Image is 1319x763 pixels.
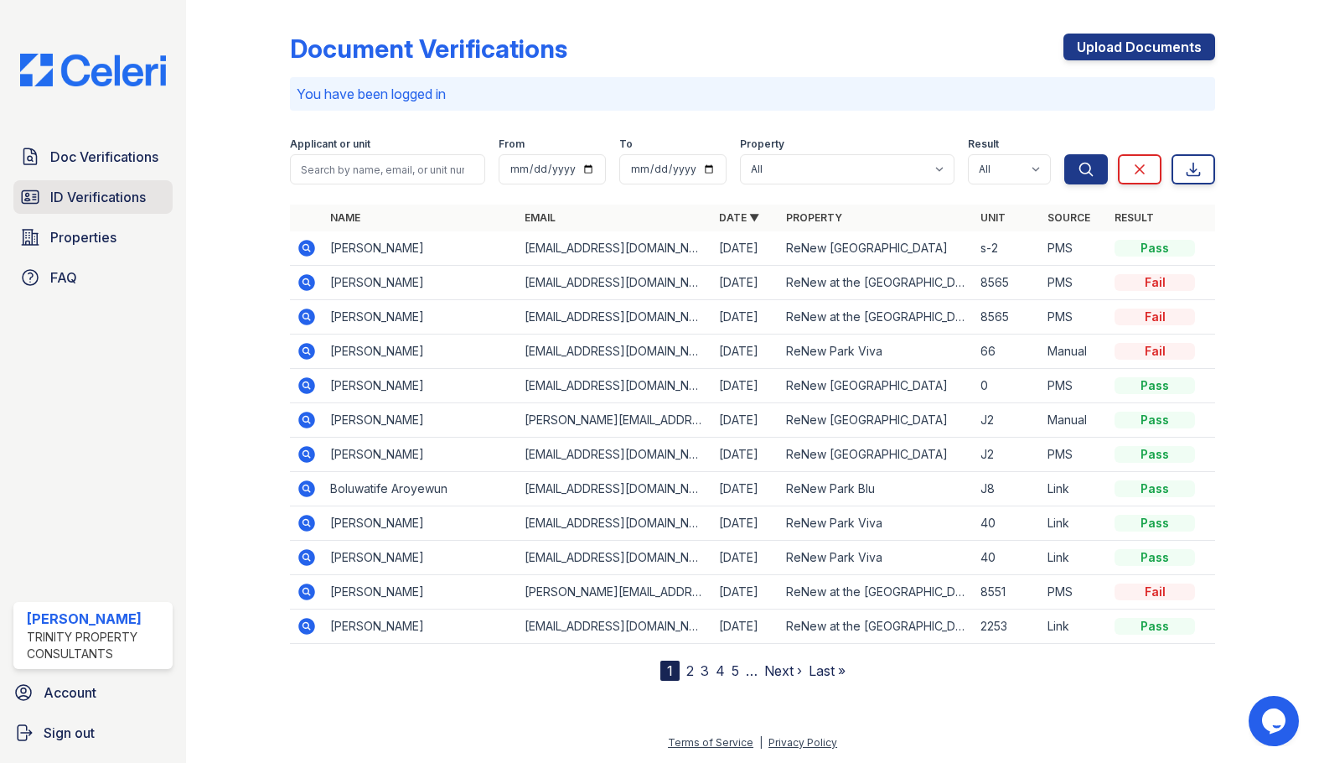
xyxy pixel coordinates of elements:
[759,736,763,749] div: |
[1115,584,1195,600] div: Fail
[27,629,166,662] div: Trinity Property Consultants
[518,266,712,300] td: [EMAIL_ADDRESS][DOMAIN_NAME]
[786,211,842,224] a: Property
[974,472,1041,506] td: J8
[499,138,525,151] label: From
[980,211,1006,224] a: Unit
[686,662,694,679] a: 2
[27,609,166,629] div: [PERSON_NAME]
[779,335,974,369] td: ReNew Park Viva
[518,369,712,403] td: [EMAIL_ADDRESS][DOMAIN_NAME]
[779,300,974,335] td: ReNew at the [GEOGRAPHIC_DATA]
[290,154,485,184] input: Search by name, email, or unit number
[619,138,633,151] label: To
[746,661,758,681] span: …
[701,662,709,679] a: 3
[712,610,779,644] td: [DATE]
[779,369,974,403] td: ReNew [GEOGRAPHIC_DATA]
[712,438,779,472] td: [DATE]
[974,335,1041,369] td: 66
[712,506,779,541] td: [DATE]
[1041,472,1108,506] td: Link
[712,575,779,610] td: [DATE]
[1115,480,1195,497] div: Pass
[50,267,77,288] span: FAQ
[716,662,725,679] a: 4
[1115,240,1195,257] div: Pass
[13,221,173,254] a: Properties
[518,300,712,335] td: [EMAIL_ADDRESS][DOMAIN_NAME]
[1063,34,1215,60] a: Upload Documents
[518,231,712,266] td: [EMAIL_ADDRESS][DOMAIN_NAME]
[297,84,1208,104] p: You have been logged in
[13,140,173,174] a: Doc Verifications
[44,683,96,703] span: Account
[712,231,779,266] td: [DATE]
[974,506,1041,541] td: 40
[719,211,759,224] a: Date ▼
[323,506,518,541] td: [PERSON_NAME]
[1115,515,1195,532] div: Pass
[323,403,518,438] td: [PERSON_NAME]
[1041,300,1108,335] td: PMS
[732,662,739,679] a: 5
[323,266,518,300] td: [PERSON_NAME]
[779,575,974,610] td: ReNew at the [GEOGRAPHIC_DATA]
[779,472,974,506] td: ReNew Park Blu
[974,575,1041,610] td: 8551
[968,138,999,151] label: Result
[1115,211,1154,224] a: Result
[330,211,360,224] a: Name
[712,472,779,506] td: [DATE]
[1115,343,1195,360] div: Fail
[1041,369,1108,403] td: PMS
[1115,274,1195,291] div: Fail
[518,403,712,438] td: [PERSON_NAME][EMAIL_ADDRESS][DOMAIN_NAME]
[518,438,712,472] td: [EMAIL_ADDRESS][DOMAIN_NAME]
[323,438,518,472] td: [PERSON_NAME]
[323,335,518,369] td: [PERSON_NAME]
[779,541,974,575] td: ReNew Park Viva
[50,227,116,247] span: Properties
[518,335,712,369] td: [EMAIL_ADDRESS][DOMAIN_NAME]
[740,138,784,151] label: Property
[7,676,179,709] a: Account
[323,610,518,644] td: [PERSON_NAME]
[13,261,173,294] a: FAQ
[1115,549,1195,566] div: Pass
[974,369,1041,403] td: 0
[1041,403,1108,438] td: Manual
[668,736,753,749] a: Terms of Service
[764,662,802,679] a: Next ›
[1115,377,1195,394] div: Pass
[1041,610,1108,644] td: Link
[779,438,974,472] td: ReNew [GEOGRAPHIC_DATA]
[323,541,518,575] td: [PERSON_NAME]
[974,403,1041,438] td: J2
[518,506,712,541] td: [EMAIL_ADDRESS][DOMAIN_NAME]
[1041,506,1108,541] td: Link
[779,610,974,644] td: ReNew at the [GEOGRAPHIC_DATA]
[779,506,974,541] td: ReNew Park Viva
[1041,541,1108,575] td: Link
[50,187,146,207] span: ID Verifications
[1115,412,1195,428] div: Pass
[7,716,179,750] a: Sign out
[1115,309,1195,325] div: Fail
[974,231,1041,266] td: s-2
[518,541,712,575] td: [EMAIL_ADDRESS][DOMAIN_NAME]
[1041,335,1108,369] td: Manual
[712,403,779,438] td: [DATE]
[712,335,779,369] td: [DATE]
[290,34,567,64] div: Document Verifications
[1249,696,1302,746] iframe: chat widget
[779,403,974,438] td: ReNew [GEOGRAPHIC_DATA]
[712,300,779,335] td: [DATE]
[809,662,846,679] a: Last »
[974,610,1041,644] td: 2253
[974,438,1041,472] td: J2
[50,147,158,167] span: Doc Verifications
[974,541,1041,575] td: 40
[1041,575,1108,610] td: PMS
[779,266,974,300] td: ReNew at the [GEOGRAPHIC_DATA]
